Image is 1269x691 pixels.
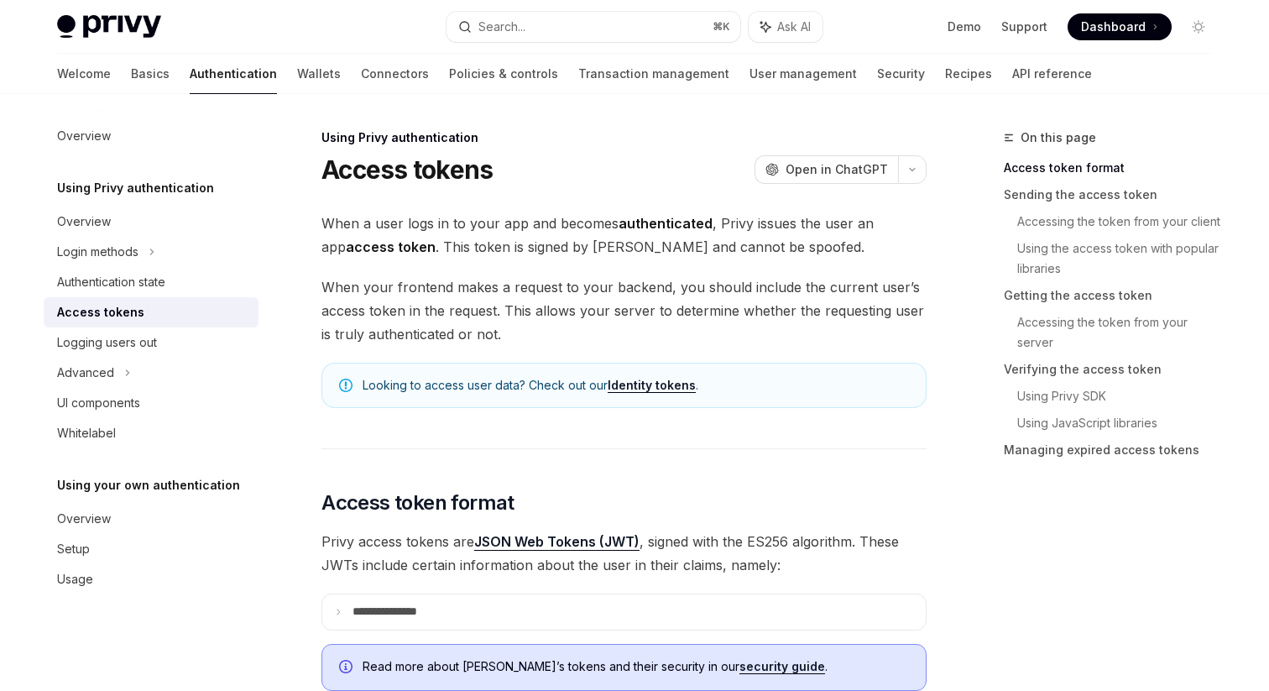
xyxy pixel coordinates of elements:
[948,18,981,35] a: Demo
[1185,13,1212,40] button: Toggle dark mode
[1017,208,1225,235] a: Accessing the token from your client
[945,54,992,94] a: Recipes
[1017,309,1225,356] a: Accessing the token from your server
[446,12,740,42] button: Search...⌘K
[339,379,352,392] svg: Note
[190,54,277,94] a: Authentication
[877,54,925,94] a: Security
[57,539,90,559] div: Setup
[57,54,111,94] a: Welcome
[321,129,927,146] div: Using Privy authentication
[1004,437,1225,463] a: Managing expired access tokens
[321,154,493,185] h1: Access tokens
[44,327,258,358] a: Logging users out
[297,54,341,94] a: Wallets
[57,242,138,262] div: Login methods
[44,207,258,237] a: Overview
[346,238,436,255] strong: access token
[1017,235,1225,282] a: Using the access token with popular libraries
[608,378,696,393] a: Identity tokens
[339,660,356,677] svg: Info
[478,17,525,37] div: Search...
[739,659,825,674] a: security guide
[1068,13,1172,40] a: Dashboard
[44,418,258,448] a: Whitelabel
[1012,54,1092,94] a: API reference
[131,54,170,94] a: Basics
[44,121,258,151] a: Overview
[749,54,857,94] a: User management
[1004,181,1225,208] a: Sending the access token
[44,504,258,534] a: Overview
[57,393,140,413] div: UI components
[474,533,640,551] a: JSON Web Tokens (JWT)
[1001,18,1047,35] a: Support
[57,178,214,198] h5: Using Privy authentication
[321,489,514,516] span: Access token format
[619,215,713,232] strong: authenticated
[578,54,729,94] a: Transaction management
[449,54,558,94] a: Policies & controls
[57,363,114,383] div: Advanced
[1004,282,1225,309] a: Getting the access token
[786,161,888,178] span: Open in ChatGPT
[363,658,909,675] span: Read more about [PERSON_NAME]’s tokens and their security in our .
[57,212,111,232] div: Overview
[749,12,822,42] button: Ask AI
[1004,356,1225,383] a: Verifying the access token
[57,126,111,146] div: Overview
[44,267,258,297] a: Authentication state
[755,155,898,184] button: Open in ChatGPT
[57,509,111,529] div: Overview
[361,54,429,94] a: Connectors
[44,534,258,564] a: Setup
[1081,18,1146,35] span: Dashboard
[713,20,730,34] span: ⌘ K
[57,302,144,322] div: Access tokens
[1017,410,1225,437] a: Using JavaScript libraries
[57,423,116,443] div: Whitelabel
[44,388,258,418] a: UI components
[1021,128,1096,148] span: On this page
[57,332,157,353] div: Logging users out
[44,564,258,594] a: Usage
[57,15,161,39] img: light logo
[777,18,811,35] span: Ask AI
[1017,383,1225,410] a: Using Privy SDK
[57,272,165,292] div: Authentication state
[321,212,927,259] span: When a user logs in to your app and becomes , Privy issues the user an app . This token is signed...
[44,297,258,327] a: Access tokens
[1004,154,1225,181] a: Access token format
[57,475,240,495] h5: Using your own authentication
[363,377,909,394] span: Looking to access user data? Check out our .
[321,530,927,577] span: Privy access tokens are , signed with the ES256 algorithm. These JWTs include certain information...
[321,275,927,346] span: When your frontend makes a request to your backend, you should include the current user’s access ...
[57,569,93,589] div: Usage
